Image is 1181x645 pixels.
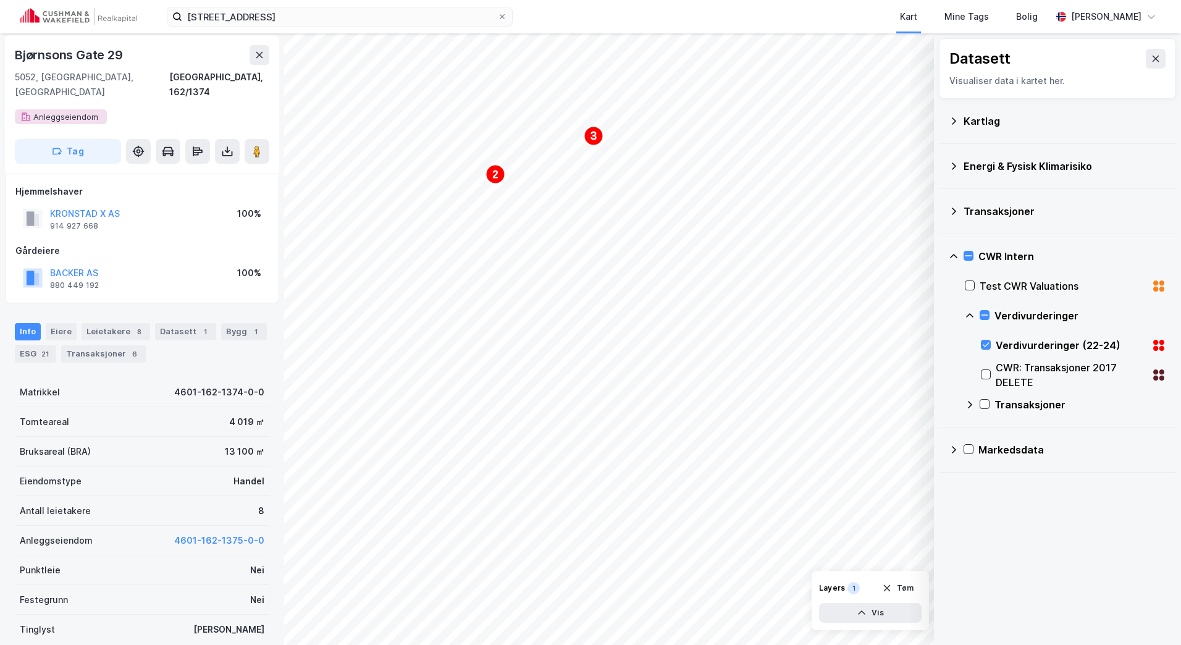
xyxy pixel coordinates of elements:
[20,533,93,548] div: Anleggseiendom
[15,45,125,65] div: Bjørnsons Gate 29
[174,385,264,400] div: 4601-162-1374-0-0
[225,444,264,459] div: 13 100 ㎡
[1119,586,1181,645] div: Kontrollprogram for chat
[233,474,264,489] div: Handel
[39,348,51,360] div: 21
[949,49,1011,69] div: Datasett
[20,444,91,459] div: Bruksareal (BRA)
[1016,9,1038,24] div: Bolig
[82,323,150,340] div: Leietakere
[20,563,61,578] div: Punktleie
[15,139,121,164] button: Tag
[237,206,261,221] div: 100%
[819,603,922,623] button: Vis
[493,169,498,180] text: 2
[229,415,264,429] div: 4 019 ㎡
[182,7,497,26] input: Søk på adresse, matrikkel, gårdeiere, leietakere eller personer
[15,243,269,258] div: Gårdeiere
[590,130,597,142] text: 3
[847,582,860,594] div: 1
[996,338,1146,353] div: Verdivurderinger (22-24)
[155,323,216,340] div: Datasett
[819,583,845,593] div: Layers
[900,9,917,24] div: Kart
[20,592,68,607] div: Festegrunn
[199,326,211,338] div: 1
[20,622,55,637] div: Tinglyst
[250,563,264,578] div: Nei
[964,204,1166,219] div: Transaksjoner
[50,280,99,290] div: 880 449 192
[964,159,1166,174] div: Energi & Fysisk Klimarisiko
[20,474,82,489] div: Eiendomstype
[980,279,1146,293] div: Test CWR Valuations
[258,504,264,518] div: 8
[15,184,269,199] div: Hjemmelshaver
[978,442,1166,457] div: Markedsdata
[1119,586,1181,645] iframe: Chat Widget
[61,345,146,363] div: Transaksjoner
[874,578,922,598] button: Tøm
[996,360,1146,390] div: CWR: Transaksjoner 2017 DELETE
[978,249,1166,264] div: CWR Intern
[20,385,60,400] div: Matrikkel
[237,266,261,280] div: 100%
[169,70,269,99] div: [GEOGRAPHIC_DATA], 162/1374
[20,415,69,429] div: Tomteareal
[584,126,603,146] div: Map marker
[50,221,98,231] div: 914 927 668
[1071,9,1141,24] div: [PERSON_NAME]
[193,622,264,637] div: [PERSON_NAME]
[250,592,264,607] div: Nei
[20,504,91,518] div: Antall leietakere
[944,9,989,24] div: Mine Tags
[221,323,267,340] div: Bygg
[250,326,262,338] div: 1
[949,74,1166,88] div: Visualiser data i kartet her.
[174,533,264,548] button: 4601-162-1375-0-0
[994,397,1166,412] div: Transaksjoner
[964,114,1166,129] div: Kartlag
[128,348,141,360] div: 6
[15,70,169,99] div: 5052, [GEOGRAPHIC_DATA], [GEOGRAPHIC_DATA]
[15,323,41,340] div: Info
[133,326,145,338] div: 8
[20,8,137,25] img: cushman-wakefield-realkapital-logo.202ea83816669bd177139c58696a8fa1.svg
[485,164,505,184] div: Map marker
[46,323,77,340] div: Eiere
[15,345,56,363] div: ESG
[994,308,1166,323] div: Verdivurderinger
